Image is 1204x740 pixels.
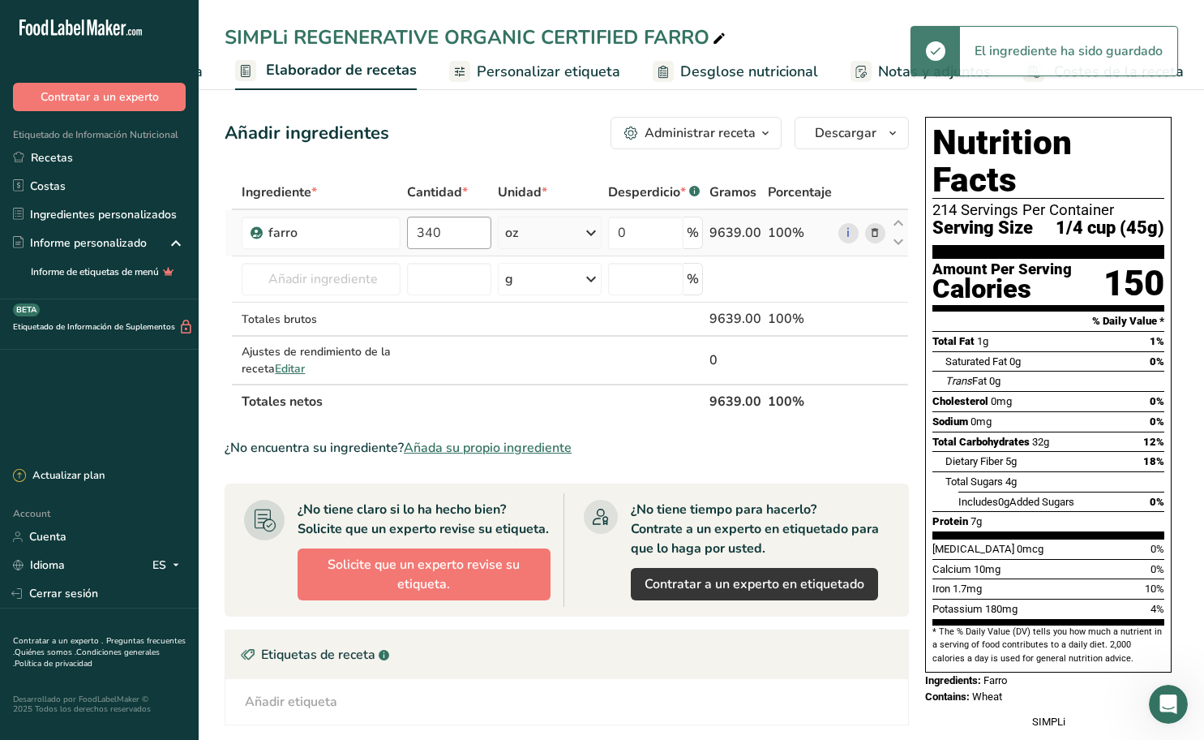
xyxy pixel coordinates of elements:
button: Tickets [130,506,195,571]
span: Noticias [269,547,315,558]
div: • Hace 3sem [155,71,225,88]
span: Rate your conversation [58,176,190,189]
span: 0% [1150,355,1164,368]
span: Protein [932,515,968,527]
div: Totales brutos [242,311,401,328]
div: 9639.00 [709,309,761,329]
span: Fat [945,375,987,387]
a: Contratar a un experto en etiquetado [631,568,878,600]
div: SIMPLi REGENERATIVE ORGANIC CERTIFIED FARRO [225,23,729,52]
button: Solicite que un experto revise su etiqueta. [298,549,551,600]
span: Notas y adjuntos [878,61,991,83]
th: 9639.00 [706,384,765,418]
div: Food [58,252,85,269]
span: Ingredients: [925,674,981,686]
div: Food [58,432,85,449]
input: Añadir ingrediente [242,263,401,295]
span: 32g [1032,436,1049,448]
a: Notas y adjuntos [851,54,991,90]
div: Profile image for Food [19,235,51,268]
div: [PERSON_NAME] [58,71,152,88]
span: Includes Added Sugars [958,496,1074,508]
img: Reem avatar [24,297,43,316]
div: Food Label Maker, Inc. [54,312,181,329]
img: Profile image for Rana [19,55,51,88]
span: 180mg [985,603,1018,615]
div: El ingrediente ha sido guardado [960,27,1177,75]
div: g [505,269,513,289]
span: Ingrediente [242,183,317,202]
span: Sodium [932,415,968,428]
span: Need help with your subscription plan? We're just a message away! [58,416,443,429]
span: Serving Size [932,218,1033,239]
div: BETA [13,303,40,316]
div: ¿No tiene tiempo para hacerlo? Contrate a un experto en etiquetado para que lo haga por usted. [631,500,890,558]
button: Administrar receta [611,117,782,149]
div: ¿No tiene claro si lo ha hecho bien? Solicite que un experto revise su etiqueta. [298,500,549,539]
span: Calcium [932,563,971,575]
span: Solicite que un experto revise su etiqueta. [311,555,537,594]
a: Desglose nutricional [653,54,818,90]
span: 0mg [991,395,1012,407]
h1: Nutrition Facts [932,124,1164,199]
span: Farro [983,674,1007,686]
a: Contratar a un experto . [13,635,103,647]
div: Desperdicio [608,183,700,202]
button: Envíanos un mensaje [69,457,256,489]
div: Amount Per Serving [932,262,1072,277]
span: Total Carbohydrates [932,436,1030,448]
div: ¿No encuentra su ingrediente? [225,438,909,458]
span: [PERSON_NAME] tienes alguna pregunta no dudes en consultarnos. ¡Estamos aquí para ayudarte! 😊 [58,356,630,369]
div: 100% [768,309,832,329]
div: • Hace 14sem [88,432,166,449]
div: • Hace 3sem [155,191,225,209]
div: Actualizar plan [13,468,105,484]
div: Calories [932,277,1072,301]
span: Dietary Fiber [945,455,1003,467]
th: Totales netos [238,384,706,418]
img: Profile image for Rachelle [19,175,51,208]
i: Trans [945,375,972,387]
span: Iron [932,583,950,595]
img: Rana avatar [16,310,36,329]
div: 214 Servings Per Container [932,202,1164,218]
div: farro [268,223,391,243]
div: Añadir ingredientes [225,120,389,147]
span: ¡Gracias por visitar [DOMAIN_NAME]! Selecciona de nuestras preguntas comunes a continuación o env... [54,296,1030,309]
div: • Hace 4sem [88,252,159,269]
span: Editar [275,361,305,376]
section: % Daily Value * [932,312,1164,331]
a: Idioma [13,551,65,579]
span: 0g [998,496,1009,508]
span: Cholesterol [932,395,988,407]
div: Desarrollado por FoodLabelMaker © 2025 Todos los derechos reservados [13,695,186,714]
iframe: Intercom live chat [1149,685,1188,724]
span: Total Fat [932,335,975,347]
span: 12% [1143,436,1164,448]
div: 150 [1103,262,1164,305]
span: 1/4 cup (45g) [1056,218,1164,239]
span: Mensajes [67,547,127,558]
span: 0% [1150,415,1164,428]
span: [MEDICAL_DATA] [932,543,1014,555]
div: Etiquetas de receta [225,630,908,679]
th: 100% [765,384,835,418]
img: Profile image for Aya [19,355,51,388]
div: Ajustes de rendimiento de la receta [242,343,401,377]
button: Noticias [259,506,324,571]
button: Descargar [795,117,909,149]
span: Personalizar etiqueta [477,61,620,83]
button: Mensajes [65,506,130,571]
a: i [838,223,859,243]
div: SIMPLi [925,714,1172,730]
span: 4% [1150,603,1164,615]
span: 0mcg [1017,543,1043,555]
span: 5g [1005,455,1017,467]
div: 0 [709,351,761,370]
span: Descargar [815,123,876,143]
div: [PERSON_NAME] [58,191,152,209]
span: 1% [1150,335,1164,347]
span: Gramos [709,183,756,202]
a: Preguntas frecuentes . [13,635,186,658]
div: • Hace 4sem [184,312,255,329]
